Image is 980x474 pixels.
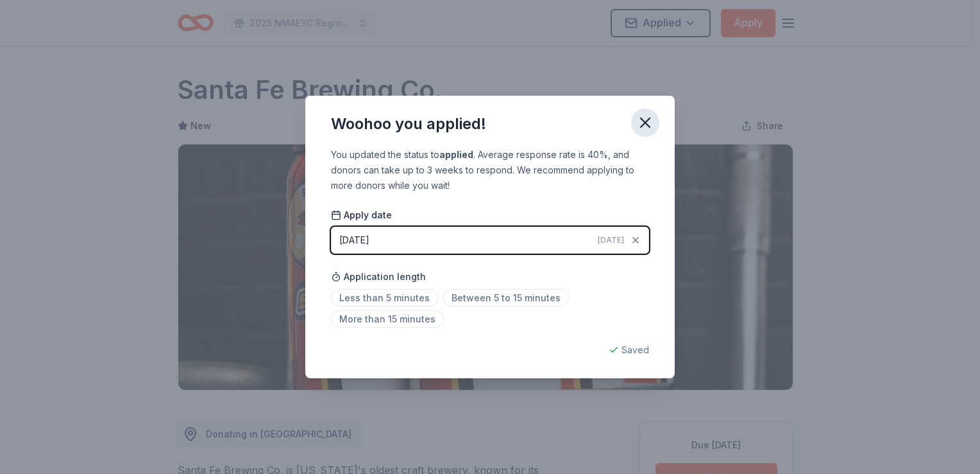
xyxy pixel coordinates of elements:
[331,269,426,285] span: Application length
[443,289,569,306] span: Between 5 to 15 minutes
[339,233,369,248] div: [DATE]
[439,149,473,160] b: applied
[331,289,438,306] span: Less than 5 minutes
[331,147,649,193] div: You updated the status to . Average response rate is 40%, and donors can take up to 3 weeks to re...
[598,235,624,245] span: [DATE]
[331,310,444,328] span: More than 15 minutes
[331,227,649,254] button: [DATE][DATE]
[331,114,486,134] div: Woohoo you applied!
[331,209,392,222] span: Apply date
